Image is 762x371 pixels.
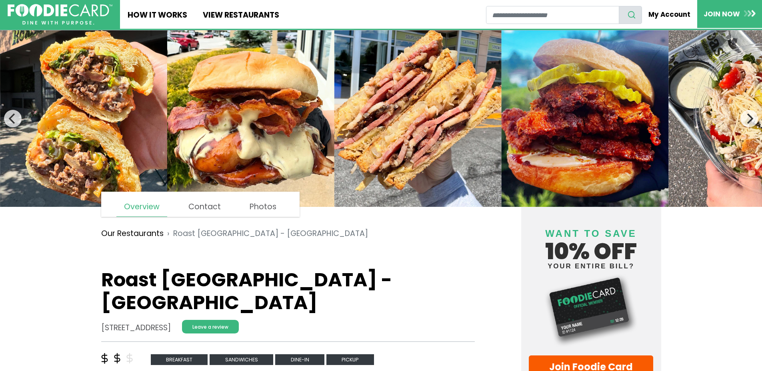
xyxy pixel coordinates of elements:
[4,110,22,127] button: Previous
[210,353,275,364] a: sandwiches
[486,6,619,24] input: restaurant search
[101,222,475,245] nav: breadcrumb
[275,353,326,364] a: Dine-in
[275,354,324,365] span: Dine-in
[8,4,112,25] img: FoodieCard; Eat, Drink, Save, Donate
[151,353,210,364] a: breakfast
[326,353,374,364] a: Pickup
[529,274,654,347] img: Foodie Card
[164,228,368,240] li: Roast [GEOGRAPHIC_DATA] - [GEOGRAPHIC_DATA]
[529,218,654,270] h4: 10% off
[210,354,273,365] span: sandwiches
[529,263,654,270] small: your entire bill?
[545,228,636,239] span: Want to save
[116,197,167,217] a: Overview
[242,197,284,216] a: Photos
[181,197,228,216] a: Contact
[101,228,164,240] a: Our Restaurants
[642,6,697,23] a: My Account
[101,192,300,217] nav: page links
[101,268,475,314] h1: Roast [GEOGRAPHIC_DATA] - [GEOGRAPHIC_DATA]
[619,6,642,24] button: search
[151,354,208,365] span: breakfast
[326,354,374,365] span: Pickup
[740,110,758,127] button: Next
[182,320,239,333] a: Leave a review
[101,322,171,334] address: [STREET_ADDRESS]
